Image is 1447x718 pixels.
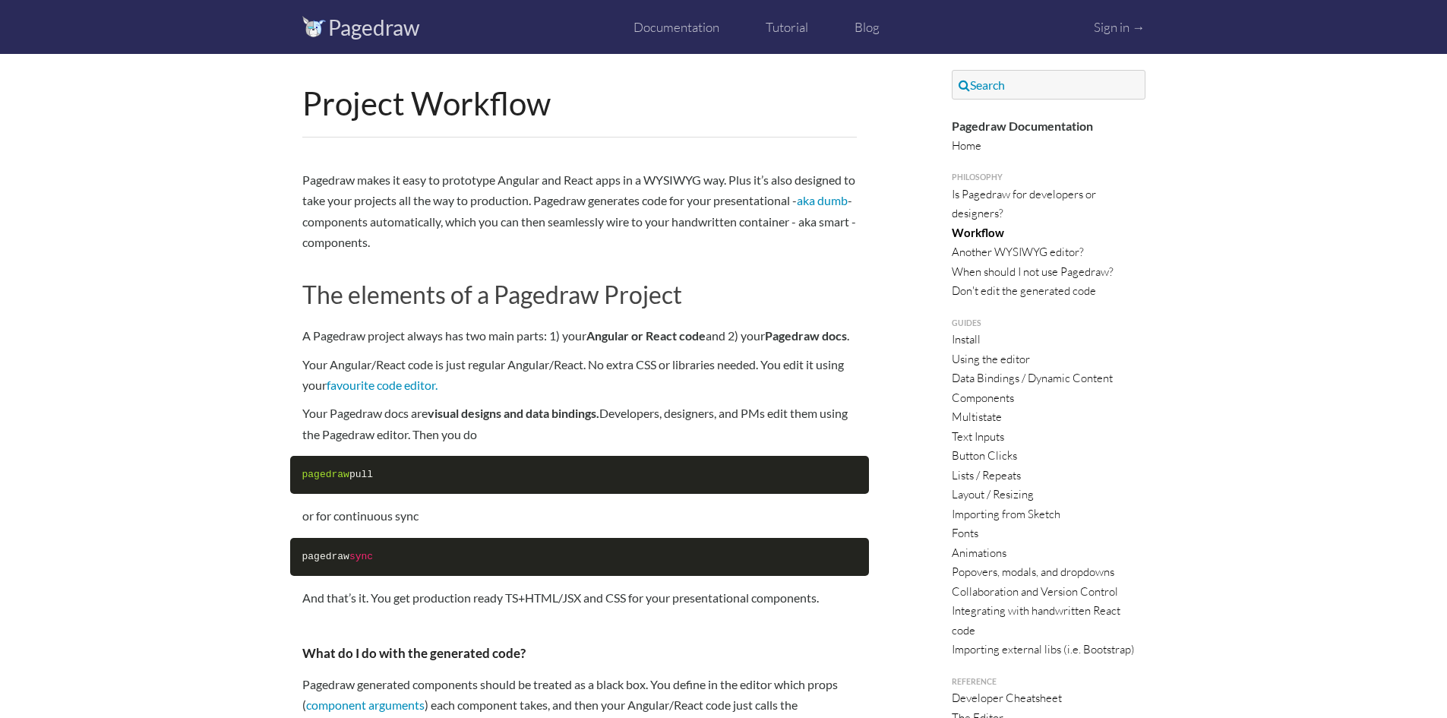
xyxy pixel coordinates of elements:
[952,332,981,346] a: Install
[952,317,1145,331] a: Guides
[797,193,848,207] a: aka dumb
[302,16,327,37] img: logo_vectors.svg
[952,448,1017,463] a: Button Clicks
[952,171,1145,185] a: Philosophy
[952,70,1145,100] a: Search
[952,264,1114,279] a: When should I not use Pagedraw?
[952,565,1114,579] a: Popovers, modals, and dropdowns
[302,281,857,308] h2: The elements of a Pagedraw Project
[952,410,1002,424] a: Multistate
[302,403,857,444] p: Your Pagedraw docs are Developers, designers, and PMs edit them using the Pagedraw editor. Then y...
[952,691,1062,705] a: Developer Cheatsheet
[765,328,847,343] strong: Pagedraw docs
[952,226,1004,239] a: Workflow
[952,675,1145,689] a: Reference
[952,371,1113,385] a: Data Bindings / Dynamic Content
[302,505,857,526] p: or for continuous sync
[952,487,1034,501] a: Layout / Resizing
[952,283,1096,298] a: Don't edit the generated code
[952,352,1030,366] a: Using the editor
[302,325,857,346] p: A Pagedraw project always has two main parts: 1) your and 2) your .
[302,169,857,252] p: Pagedraw makes it easy to prototype Angular and React apps in a WYSIWYG way. Plus it’s also desig...
[952,584,1118,599] a: Collaboration and Version Control
[952,429,1004,444] a: Text Inputs
[766,19,808,35] a: Tutorial
[290,456,869,495] code: pull
[952,507,1060,521] a: Importing from Sketch
[302,647,857,661] h3: What do I do with the generated code?
[302,86,857,138] h1: Project Workflow
[328,14,419,40] a: Pagedraw
[586,328,706,343] strong: Angular or React code
[952,245,1084,259] a: Another WYSIWYG editor?
[327,378,349,392] a: favo
[306,697,425,712] a: component arguments
[952,119,1093,133] strong: Pagedraw Documentation
[855,19,880,35] a: Blog
[302,354,857,395] p: Your Angular/React code is just regular Angular/React. No extra CSS or libraries needed. You edit...
[952,138,981,153] a: Home
[356,378,438,392] a: rite code editor.
[633,19,719,35] a: Documentation
[952,603,1120,637] a: Integrating with handwritten React code
[290,538,869,577] code: pagedraw
[302,469,349,480] span: pagedraw
[952,526,978,540] a: Fonts
[952,468,1021,482] a: Lists / Repeats
[952,546,1006,560] a: Animations
[952,187,1096,221] a: Is Pagedraw for developers or designers?
[349,378,356,392] a: u
[349,551,373,562] span: sync
[952,642,1135,656] a: Importing external libs (i.e. Bootstrap)
[302,587,857,608] p: And that’s it. You get production ready TS+HTML/JSX and CSS for your presentational components.
[952,391,1014,405] a: Components
[1094,19,1145,35] a: Sign in →
[428,406,599,420] strong: visual designs and data bindings.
